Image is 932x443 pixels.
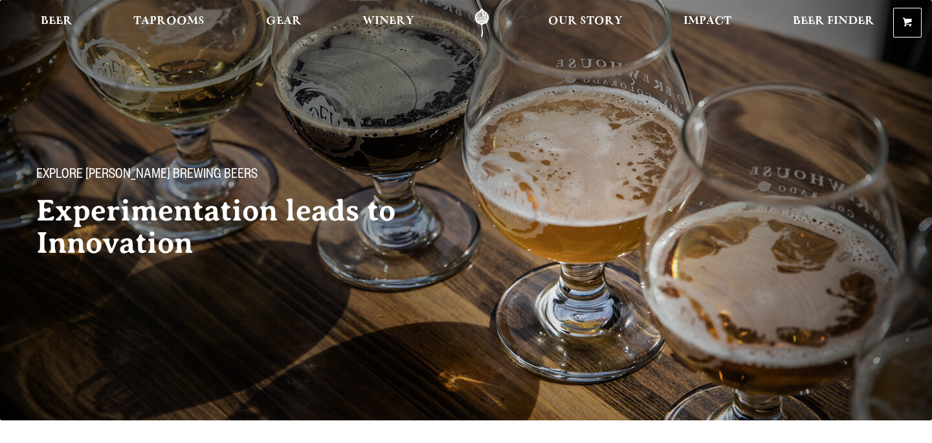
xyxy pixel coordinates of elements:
span: Winery [362,16,414,27]
span: Beer Finder [793,16,874,27]
a: Winery [354,8,423,38]
a: Beer [32,8,81,38]
span: Impact [683,16,731,27]
a: Beer Finder [784,8,883,38]
span: Explore [PERSON_NAME] Brewing Beers [36,167,258,184]
span: Our Story [548,16,623,27]
a: Our Story [540,8,631,38]
a: Gear [258,8,310,38]
span: Beer [41,16,72,27]
h2: Experimentation leads to Innovation [36,195,440,259]
a: Taprooms [125,8,213,38]
a: Odell Home [458,8,506,38]
span: Gear [266,16,302,27]
a: Impact [675,8,740,38]
span: Taprooms [133,16,205,27]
